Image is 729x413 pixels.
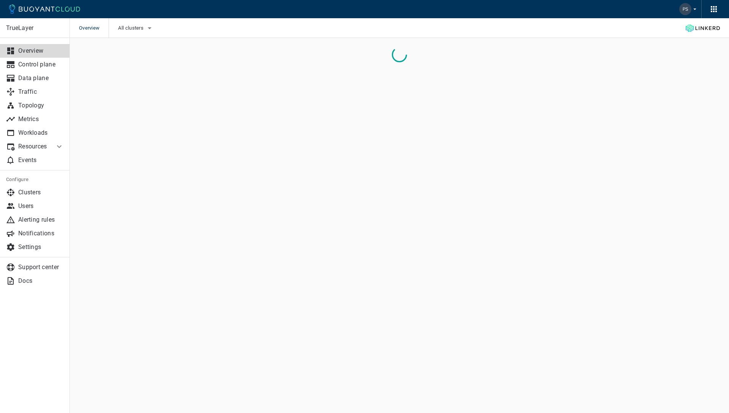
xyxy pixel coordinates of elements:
[18,88,64,96] p: Traffic
[18,202,64,210] p: Users
[18,74,64,82] p: Data plane
[18,230,64,237] p: Notifications
[18,277,64,285] p: Docs
[18,102,64,109] p: Topology
[18,143,49,150] p: Resources
[18,243,64,251] p: Settings
[18,189,64,196] p: Clusters
[18,129,64,137] p: Workloads
[6,24,63,32] p: TrueLayer
[679,3,691,15] img: Patrik Singer
[79,18,109,38] span: Overview
[18,263,64,271] p: Support center
[18,115,64,123] p: Metrics
[18,61,64,68] p: Control plane
[6,177,64,183] h5: Configure
[18,216,64,224] p: Alerting rules
[118,25,145,31] span: All clusters
[18,47,64,55] p: Overview
[18,156,64,164] p: Events
[118,22,154,34] button: All clusters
